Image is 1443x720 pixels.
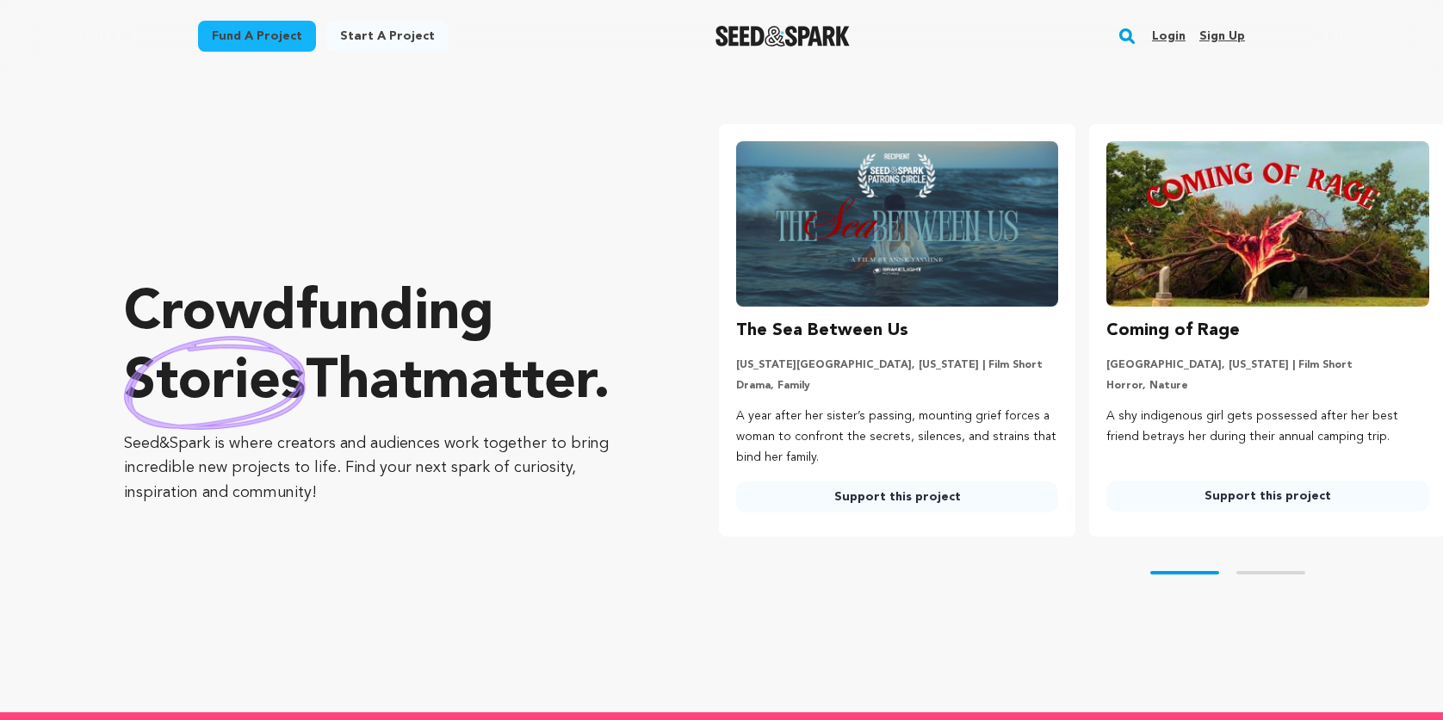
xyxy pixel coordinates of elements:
a: Login [1152,22,1186,50]
img: Seed&Spark Logo Dark Mode [715,26,851,47]
p: [US_STATE][GEOGRAPHIC_DATA], [US_STATE] | Film Short [736,358,1059,372]
h3: The Sea Between Us [736,317,908,344]
a: Start a project [326,21,449,52]
h3: Coming of Rage [1106,317,1240,344]
p: Crowdfunding that . [124,280,650,418]
p: Seed&Spark is where creators and audiences work together to bring incredible new projects to life... [124,431,650,506]
a: Fund a project [198,21,316,52]
a: Sign up [1199,22,1245,50]
img: hand sketched image [124,336,306,430]
span: matter [422,356,593,411]
p: A year after her sister’s passing, mounting grief forces a woman to confront the secrets, silence... [736,407,1059,468]
p: Horror, Nature [1106,379,1429,393]
a: Support this project [1106,481,1429,512]
a: Seed&Spark Homepage [715,26,851,47]
p: [GEOGRAPHIC_DATA], [US_STATE] | Film Short [1106,358,1429,372]
img: Coming of Rage image [1106,141,1429,307]
p: Drama, Family [736,379,1059,393]
p: A shy indigenous girl gets possessed after her best friend betrays her during their annual campin... [1106,407,1429,448]
a: Support this project [736,481,1059,512]
img: The Sea Between Us image [736,141,1059,307]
